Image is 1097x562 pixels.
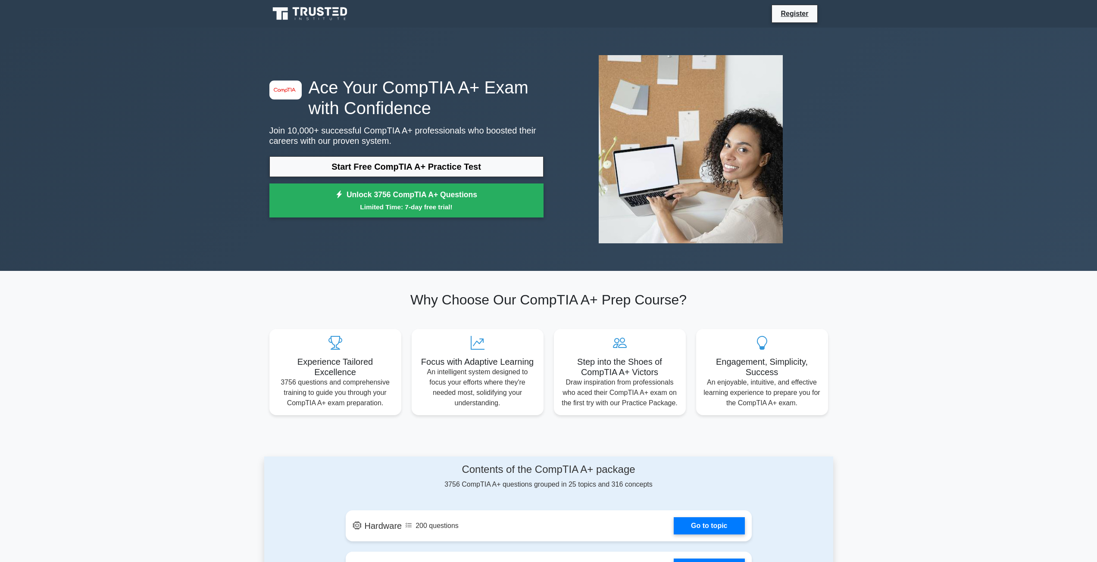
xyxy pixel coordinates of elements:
a: Unlock 3756 CompTIA A+ QuestionsLimited Time: 7-day free trial! [269,183,544,218]
a: Start Free CompTIA A+ Practice Test [269,156,544,177]
h5: Focus with Adaptive Learning [419,357,537,367]
small: Limited Time: 7-day free trial! [280,202,533,212]
p: 3756 questions and comprehensive training to guide you through your CompTIA A+ exam preparation. [276,377,394,408]
a: Register [775,8,813,19]
div: 3756 CompTIA A+ questions grouped in 25 topics and 316 concepts [346,463,752,490]
h1: Ace Your CompTIA A+ Exam with Confidence [269,77,544,118]
h5: Step into the Shoes of CompTIA A+ Victors [561,357,679,377]
a: Go to topic [674,517,744,534]
h5: Experience Tailored Excellence [276,357,394,377]
h4: Contents of the CompTIA A+ package [346,463,752,476]
h2: Why Choose Our CompTIA A+ Prep Course? [269,292,828,308]
h5: Engagement, Simplicity, Success [703,357,821,377]
p: Draw inspiration from professionals who aced their CompTIA A+ exam on the first try with our Prac... [561,377,679,408]
p: Join 10,000+ successful CompTIA A+ professionals who boosted their careers with our proven system. [269,125,544,146]
p: An intelligent system designed to focus your efforts where they're needed most, solidifying your ... [419,367,537,408]
p: An enjoyable, intuitive, and effective learning experience to prepare you for the CompTIA A+ exam. [703,377,821,408]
